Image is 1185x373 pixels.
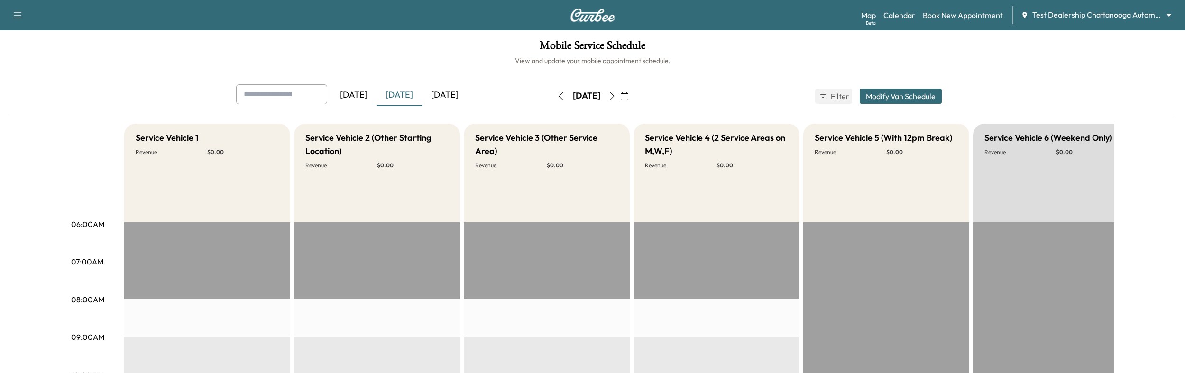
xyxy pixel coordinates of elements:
[645,131,788,158] h5: Service Vehicle 4 (2 Service Areas on M,W,F)
[422,84,468,106] div: [DATE]
[475,131,618,158] h5: Service Vehicle 3 (Other Service Area)
[377,84,422,106] div: [DATE]
[71,256,103,267] p: 07:00AM
[71,218,104,230] p: 06:00AM
[1032,9,1162,20] span: Test Dealership Chattanooga Automotive
[305,162,377,169] p: Revenue
[860,89,942,104] button: Modify Van Schedule
[331,84,377,106] div: [DATE]
[923,9,1003,21] a: Book New Appointment
[305,131,449,158] h5: Service Vehicle 2 (Other Starting Location)
[377,162,449,169] p: $ 0.00
[547,162,618,169] p: $ 0.00
[136,148,207,156] p: Revenue
[136,131,199,145] h5: Service Vehicle 1
[71,294,104,305] p: 08:00AM
[475,162,547,169] p: Revenue
[573,90,600,102] div: [DATE]
[984,148,1056,156] p: Revenue
[984,131,1112,145] h5: Service Vehicle 6 (Weekend Only)
[815,89,852,104] button: Filter
[9,56,1176,65] h6: View and update your mobile appointment schedule.
[831,91,848,102] span: Filter
[717,162,788,169] p: $ 0.00
[570,9,615,22] img: Curbee Logo
[883,9,915,21] a: Calendar
[1056,148,1128,156] p: $ 0.00
[866,19,876,27] div: Beta
[815,131,952,145] h5: Service Vehicle 5 (With 12pm Break)
[207,148,279,156] p: $ 0.00
[645,162,717,169] p: Revenue
[886,148,958,156] p: $ 0.00
[71,331,104,343] p: 09:00AM
[815,148,886,156] p: Revenue
[861,9,876,21] a: MapBeta
[9,40,1176,56] h1: Mobile Service Schedule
